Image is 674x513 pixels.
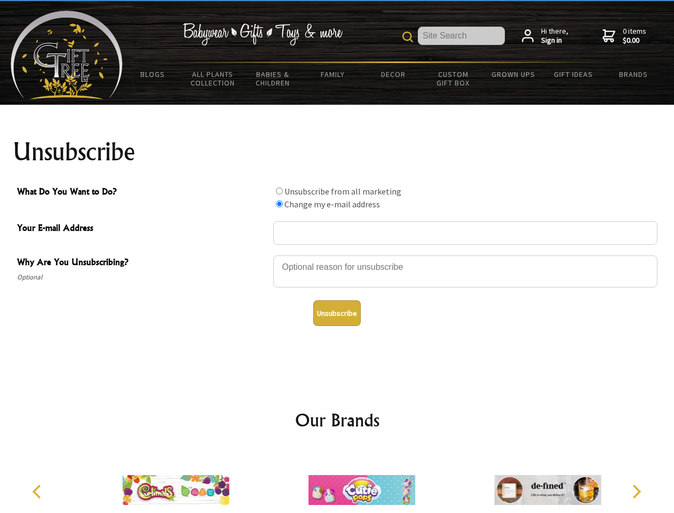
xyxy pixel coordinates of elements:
[11,11,123,99] img: Babyware - Gifts - Toys and more...
[602,27,646,45] a: 0 items$0.00
[17,271,268,284] span: Optional
[21,407,653,433] h2: Our Brands
[273,221,657,245] input: Your E-mail Address
[17,185,268,200] span: What Do You Want to Do?
[123,63,183,85] a: BLOGS
[418,27,505,45] input: Site Search
[623,26,646,45] span: 0 items
[363,63,423,85] a: Decor
[522,27,568,45] a: Hi there,Sign in
[284,199,380,209] label: Change my e-mail address
[13,139,662,165] h1: Unsubscribe
[402,32,413,42] img: product search
[423,63,483,94] a: Custom Gift Box
[273,255,657,287] textarea: Why Are You Unsubscribing?
[276,200,283,207] input: What Do You Want to Do?
[243,63,303,94] a: Babies & Children
[284,186,401,197] label: Unsubscribe from all marketing
[624,480,648,503] button: Next
[541,27,568,45] span: Hi there,
[17,221,268,237] span: Your E-mail Address
[27,480,50,503] button: Previous
[276,188,283,195] input: What Do You Want to Do?
[483,63,543,85] a: Grown Ups
[543,63,604,85] a: Gift Ideas
[313,300,361,326] button: Unsubscribe
[183,63,243,94] a: All Plants Collection
[17,255,268,271] span: Why Are You Unsubscribing?
[541,36,568,45] strong: Sign in
[623,36,646,45] strong: $0.00
[604,63,664,85] a: Brands
[303,63,363,85] a: Family
[183,23,343,45] img: Babywear - Gifts - Toys & more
